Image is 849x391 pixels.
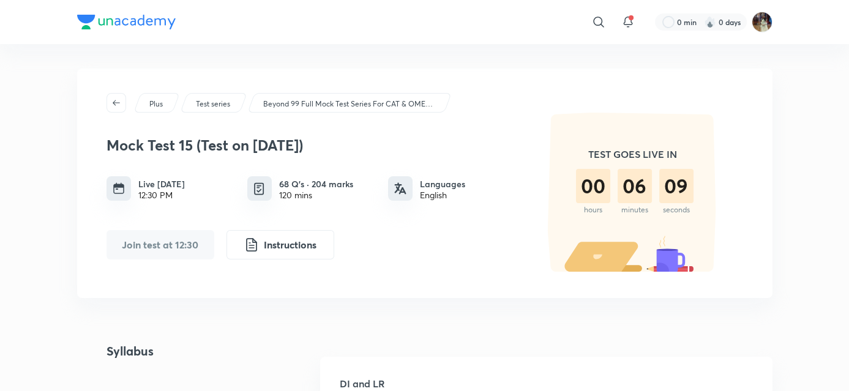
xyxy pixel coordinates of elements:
img: Company Logo [77,15,176,29]
div: 12:30 PM [138,190,185,200]
button: Join test at 12:30 [107,230,214,259]
img: timing [113,182,125,195]
img: timer [523,113,743,272]
div: English [420,190,465,200]
div: 00 [576,169,610,203]
h6: Languages [420,177,465,190]
button: Instructions [226,230,334,259]
div: 06 [618,169,652,203]
div: minutes [618,206,652,214]
img: instruction [244,237,259,252]
img: languages [394,182,406,195]
p: Beyond 99 Full Mock Test Series For CAT & OMETs 2025 [263,99,435,110]
div: 09 [659,169,694,203]
img: quiz info [252,181,267,196]
h3: Mock Test 15 (Test on [DATE]) [107,136,517,154]
p: Test series [196,99,230,110]
a: Test series [193,99,232,110]
h6: 68 Q’s · 204 marks [279,177,353,190]
div: 120 mins [279,190,353,200]
p: Plus [149,99,163,110]
a: Beyond 99 Full Mock Test Series For CAT & OMETs 2025 [261,99,436,110]
div: seconds [659,206,694,214]
h6: Live [DATE] [138,177,185,190]
a: Plus [147,99,165,110]
img: streak [704,16,716,28]
div: hours [576,206,610,214]
h5: TEST GOES LIVE IN [576,147,690,162]
img: kanak goel [752,12,772,32]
